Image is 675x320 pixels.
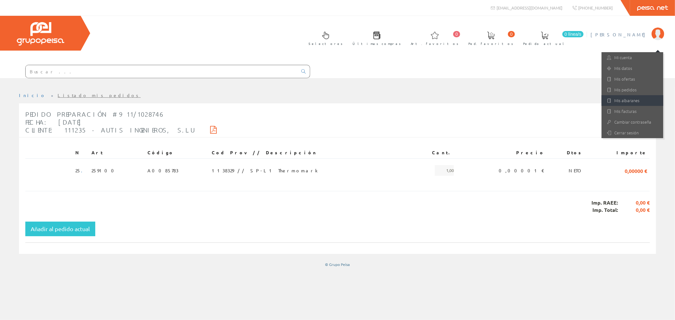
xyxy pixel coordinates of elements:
span: [EMAIL_ADDRESS][DOMAIN_NAME] [497,5,563,10]
a: Inicio [19,92,46,98]
th: Código [145,147,209,158]
span: Pedido actual [523,40,566,47]
span: Ped. favoritos [468,40,513,47]
th: Cant. [408,147,456,158]
span: Últimas compras [353,40,401,47]
span: NETO [569,165,583,176]
a: [PERSON_NAME] [591,26,664,32]
span: 0,00000 € [625,165,647,176]
a: Mis datos [602,63,663,74]
a: Mi cuenta [602,52,663,63]
span: Art. favoritos [411,40,459,47]
span: 259100 [91,165,118,176]
a: Mis facturas [602,106,663,117]
span: Selectores [309,40,343,47]
a: Cambiar contraseña [602,117,663,127]
a: Mis pedidos [602,84,663,95]
span: 0 [508,31,515,37]
th: Cod Prov // Descripción [209,147,408,158]
span: [PERSON_NAME] [591,31,648,38]
span: 0,00 € [618,206,650,214]
span: 0 [453,31,460,37]
span: 0,00001 € [499,165,545,176]
span: 1,00 [435,165,454,176]
span: 0 línea/s [562,31,584,37]
a: Mis albaranes [602,95,663,106]
th: Art [89,147,145,158]
th: Precio [456,147,547,158]
button: Añadir al pedido actual [25,222,95,236]
th: Dtos [547,147,586,158]
input: Buscar ... [26,65,297,78]
a: . [81,168,86,173]
a: Listado mis pedidos [58,92,141,98]
a: Últimas compras [346,26,404,49]
span: Pedido Preparación #911/1028746 Fecha: [DATE] Cliente: 111235 - AUTIS INGENIEROS, S.L.U [25,110,195,134]
span: A0085783 [147,165,178,176]
a: Selectores [302,26,346,49]
th: Importe [586,147,650,158]
img: Grupo Peisa [17,22,64,46]
div: © Grupo Peisa [19,262,656,267]
a: Mis ofertas [602,74,663,84]
span: 25 [75,165,86,176]
span: 1138329 // SP-L1 Thermomark [212,165,318,176]
i: Descargar PDF [210,127,217,132]
th: N [73,147,89,158]
div: Imp. RAEE: Imp. Total: [25,191,650,222]
span: 0,00 € [618,199,650,206]
span: [PHONE_NUMBER] [578,5,613,10]
a: Cerrar sesión [602,127,663,138]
